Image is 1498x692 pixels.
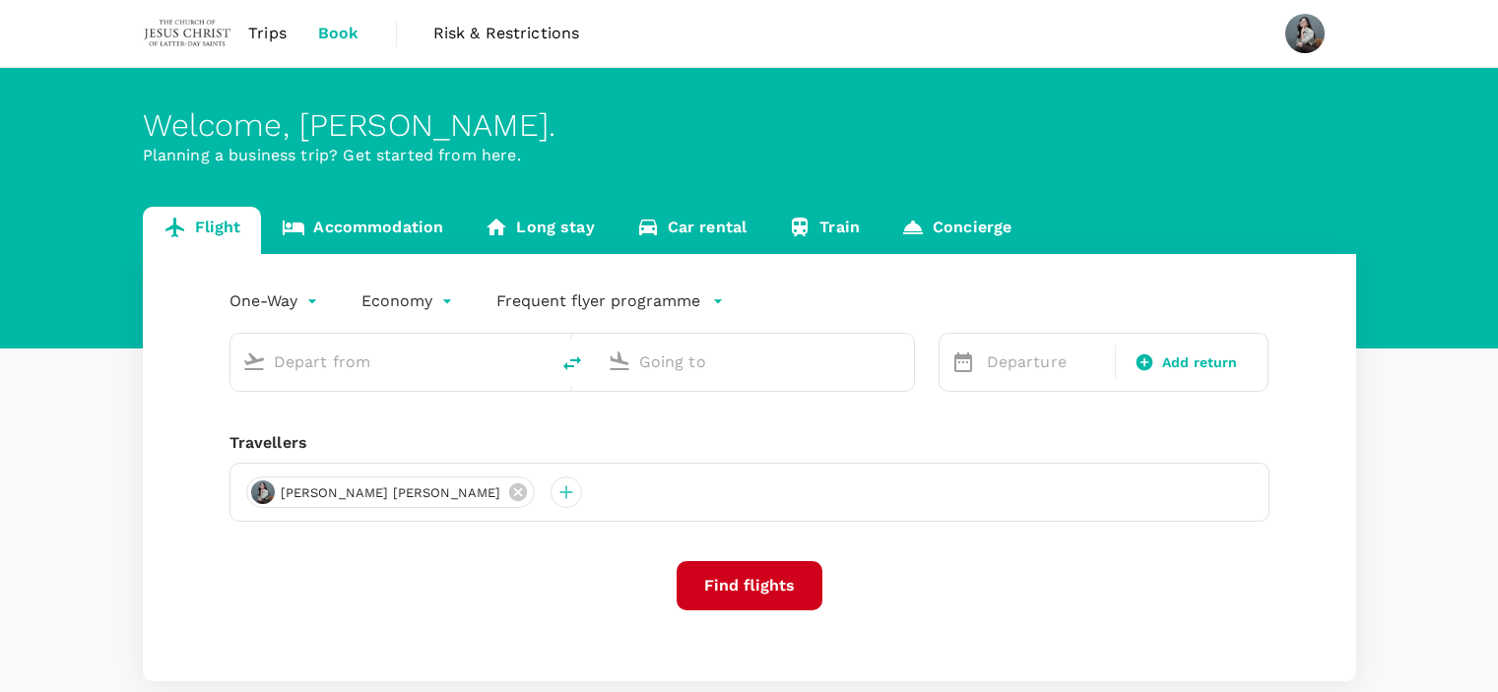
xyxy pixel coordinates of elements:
[433,22,580,45] span: Risk & Restrictions
[549,340,596,387] button: delete
[535,359,539,363] button: Open
[246,476,535,508] div: [PERSON_NAME] [PERSON_NAME]
[496,289,700,313] p: Frequent flyer programme
[639,346,873,377] input: Going to
[248,22,287,45] span: Trips
[496,289,724,313] button: Frequent flyer programme
[900,359,904,363] button: Open
[229,285,322,317] div: One-Way
[229,431,1270,455] div: Travellers
[274,346,507,377] input: Depart from
[1162,352,1238,373] span: Add return
[464,207,615,254] a: Long stay
[143,207,262,254] a: Flight
[1285,14,1325,53] img: Crystel Lee Leng Chin
[677,561,822,610] button: Find flights
[143,12,233,55] img: The Malaysian Church of Jesus Christ of Latter-day Saints
[143,144,1356,167] p: Planning a business trip? Get started from here.
[987,350,1103,374] p: Departure
[269,483,513,503] span: [PERSON_NAME] [PERSON_NAME]
[318,22,359,45] span: Book
[880,207,1032,254] a: Concierge
[143,107,1356,144] div: Welcome , [PERSON_NAME] .
[616,207,768,254] a: Car rental
[261,207,464,254] a: Accommodation
[251,480,275,504] img: avatar-68ddd72282168.jpeg
[361,285,457,317] div: Economy
[767,207,880,254] a: Train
